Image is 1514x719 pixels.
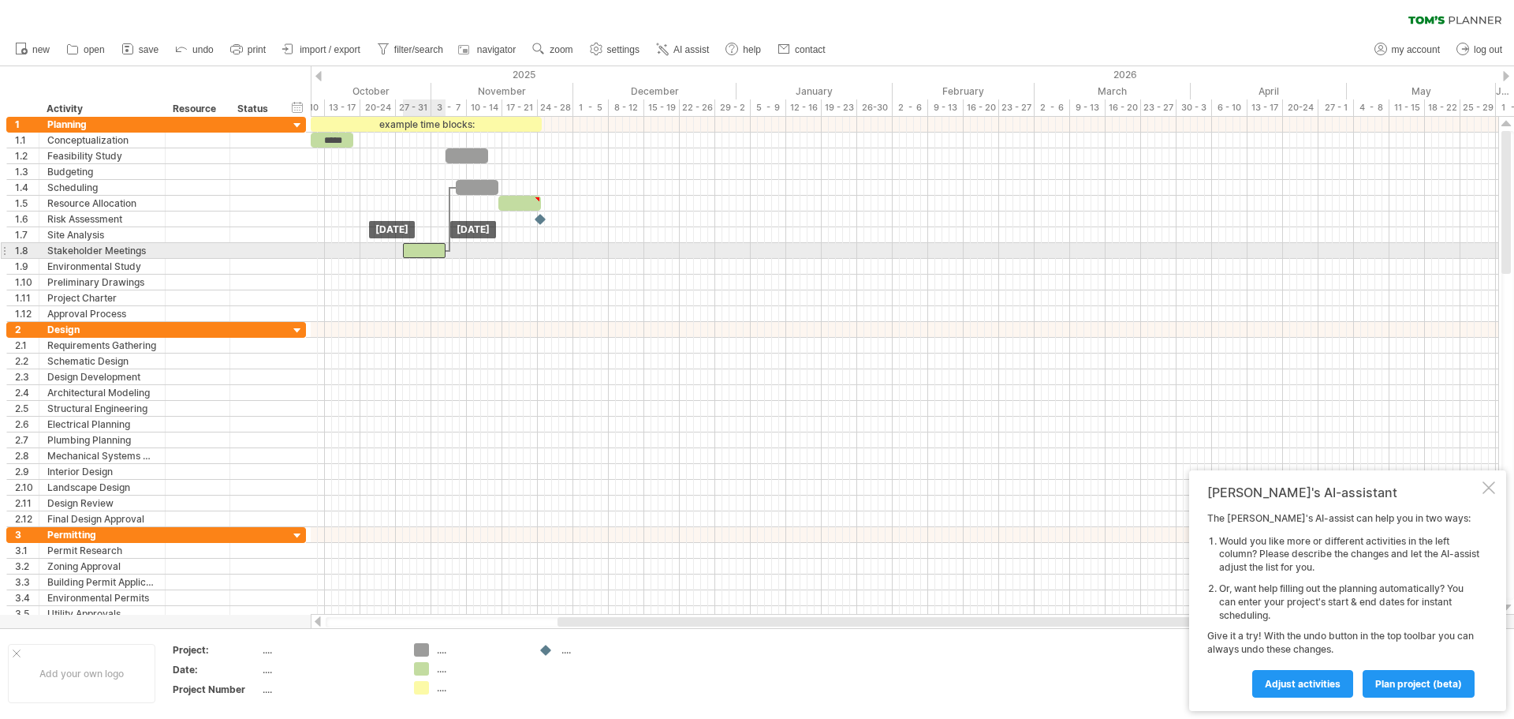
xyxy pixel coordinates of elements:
[15,180,39,195] div: 1.4
[1219,535,1479,575] li: Would you like more or different activities in the left column? Please describe the changes and l...
[999,99,1035,116] div: 23 - 27
[431,99,467,116] div: 3 - 7
[1425,99,1460,116] div: 18 - 22
[47,164,157,179] div: Budgeting
[173,643,259,657] div: Project:
[1035,99,1070,116] div: 2 - 6
[15,496,39,511] div: 2.11
[477,44,516,55] span: navigator
[300,44,360,55] span: import / export
[1207,512,1479,697] div: The [PERSON_NAME]'s AI-assist can help you in two ways: Give it a try! With the undo button in th...
[47,543,157,558] div: Permit Research
[15,290,39,305] div: 1.11
[1212,99,1247,116] div: 6 - 10
[15,212,39,227] div: 1.6
[561,643,647,657] div: ....
[644,99,680,116] div: 15 - 19
[1265,678,1341,690] span: Adjust activities
[1347,83,1496,99] div: May 2026
[47,133,157,148] div: Conceptualization
[822,99,857,116] div: 19 - 23
[893,83,1035,99] div: February 2026
[1389,99,1425,116] div: 11 - 15
[743,44,761,55] span: help
[15,133,39,148] div: 1.1
[47,417,157,432] div: Electrical Planning
[528,39,577,60] a: zoom
[47,148,157,163] div: Feasibility Study
[15,433,39,448] div: 2.7
[609,99,644,116] div: 8 - 12
[15,322,39,337] div: 2
[437,681,523,695] div: ....
[15,575,39,590] div: 3.3
[1070,99,1106,116] div: 9 - 13
[15,590,39,605] div: 3.4
[47,101,156,117] div: Activity
[722,39,766,60] a: help
[15,354,39,369] div: 2.2
[47,322,157,337] div: Design
[573,99,609,116] div: 1 - 5
[15,385,39,400] div: 2.4
[1392,44,1440,55] span: my account
[47,259,157,274] div: Environmental Study
[171,39,218,60] a: undo
[47,212,157,227] div: Risk Assessment
[550,44,572,55] span: zoom
[1219,582,1479,622] li: Or, want help filling out the planning automatically? You can enter your project's start & end da...
[1354,99,1389,116] div: 4 - 8
[786,99,822,116] div: 12 - 16
[325,99,360,116] div: 13 - 17
[8,644,155,703] div: Add your own logo
[15,117,39,132] div: 1
[1247,99,1283,116] div: 13 - 17
[437,662,523,676] div: ....
[15,275,39,290] div: 1.10
[857,99,893,116] div: 26-30
[47,369,157,384] div: Design Development
[47,227,157,242] div: Site Analysis
[268,83,431,99] div: October 2025
[47,590,157,605] div: Environmental Permits
[237,101,272,117] div: Status
[586,39,644,60] a: settings
[226,39,270,60] a: print
[47,385,157,400] div: Architectural Modeling
[47,527,157,542] div: Permitting
[538,99,573,116] div: 24 - 28
[263,683,395,696] div: ....
[15,338,39,353] div: 2.1
[795,44,826,55] span: contact
[173,101,221,117] div: Resource
[47,480,157,495] div: Landscape Design
[431,83,573,99] div: November 2025
[62,39,110,60] a: open
[47,448,157,463] div: Mechanical Systems Design
[680,99,715,116] div: 22 - 26
[607,44,640,55] span: settings
[15,227,39,242] div: 1.7
[47,433,157,448] div: Plumbing Planning
[117,39,163,60] a: save
[1283,99,1318,116] div: 20-24
[47,464,157,479] div: Interior Design
[47,606,157,621] div: Utility Approvals
[47,338,157,353] div: Requirements Gathering
[47,354,157,369] div: Schematic Design
[15,401,39,416] div: 2.5
[173,683,259,696] div: Project Number
[47,180,157,195] div: Scheduling
[1252,670,1353,698] a: Adjust activities
[467,99,502,116] div: 10 - 14
[47,117,157,132] div: Planning
[751,99,786,116] div: 5 - 9
[263,663,395,676] div: ....
[373,39,448,60] a: filter/search
[15,196,39,211] div: 1.5
[263,643,395,657] div: ....
[15,259,39,274] div: 1.9
[1207,485,1479,500] div: [PERSON_NAME]'s AI-assistant
[15,369,39,384] div: 2.3
[715,99,751,116] div: 29 - 2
